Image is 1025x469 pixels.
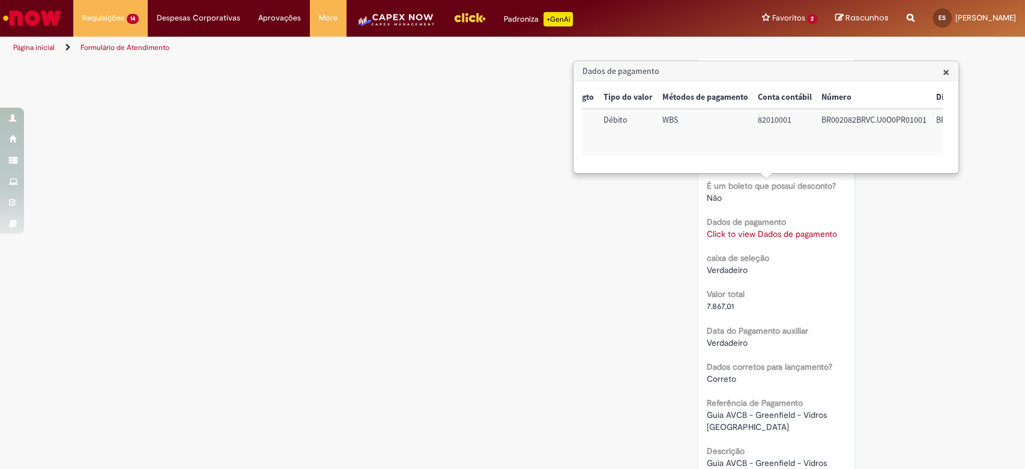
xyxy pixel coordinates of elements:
[658,109,753,155] td: Métodos de pagamento: WBS
[943,64,949,80] span: ×
[807,14,817,24] span: 2
[573,61,959,174] div: Dados de pagamento
[574,62,958,81] h3: Dados de pagamento
[707,192,722,203] span: Não
[707,265,748,275] span: Verdadeiro
[13,43,55,52] a: Página inicial
[707,289,745,299] b: Valor total
[707,301,734,311] span: 7.867,01
[943,66,949,78] button: Close
[258,12,301,24] span: Aprovações
[955,13,1016,23] span: [PERSON_NAME]
[707,228,837,239] a: Click to view Dados de pagamento
[707,445,745,456] b: Descrição
[707,397,803,408] b: Referência de Pagamento
[599,87,658,109] th: Tipo do valor
[453,8,486,26] img: click_logo_yellow_360x200.png
[707,337,748,348] span: Verdadeiro
[319,12,337,24] span: More
[157,12,240,24] span: Despesas Corporativas
[707,216,786,227] b: Dados de pagamento
[127,14,139,24] span: 14
[707,325,808,336] b: Data do Pagamento auxiliar
[707,409,829,432] span: Guia AVCB - Greenfield - Vidros [GEOGRAPHIC_DATA]
[707,361,832,372] b: Dados corretos para lançamento?
[931,87,968,109] th: Divisão
[504,12,573,26] div: Padroniza
[707,373,736,384] span: Correto
[707,180,836,191] b: É um boleto que possui desconto?
[543,12,573,26] p: +GenAi
[817,87,931,109] th: Número
[753,87,817,109] th: Conta contábil
[707,60,808,71] b: Código de barras do boleto
[599,109,658,155] td: Tipo do valor: Débito
[753,109,817,155] td: Conta contábil: 82010001
[707,253,769,263] b: caixa de seleção
[845,12,889,23] span: Rascunhos
[82,12,124,24] span: Requisições
[1,6,63,30] img: ServiceNow
[939,14,946,22] span: ES
[658,87,753,109] th: Métodos de pagamento
[931,109,968,155] td: Divisão: BRVC
[9,37,674,59] ul: Trilhas de página
[817,109,931,155] td: Número: BR002082BRVC.U0O0PR01001
[80,43,169,52] a: Formulário de Atendimento
[835,13,889,24] a: Rascunhos
[772,12,805,24] span: Favoritos
[355,12,435,36] img: CapexLogo5.png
